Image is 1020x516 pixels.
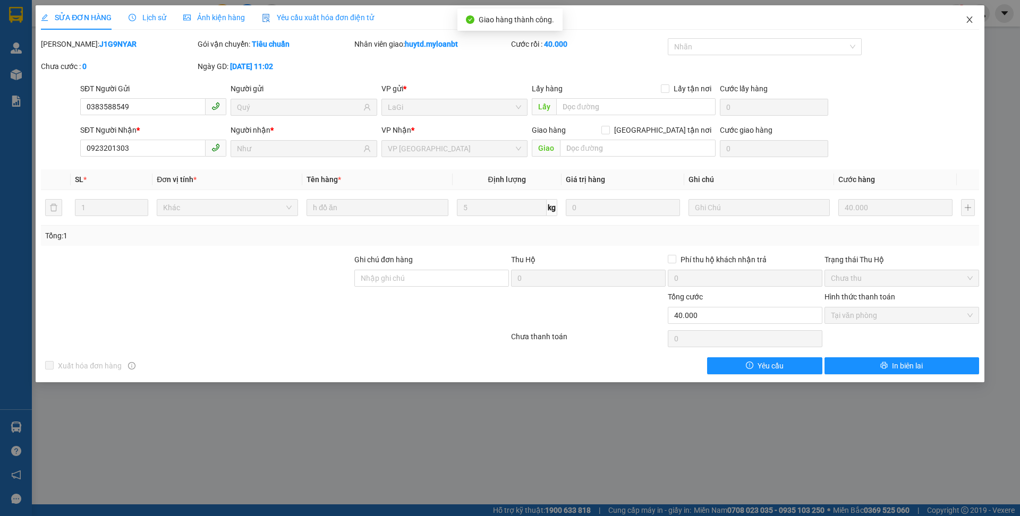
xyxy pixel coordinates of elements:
b: 40.000 [544,40,567,48]
img: icon [262,14,270,22]
div: Chưa thanh toán [510,331,667,349]
span: [GEOGRAPHIC_DATA] tận nơi [610,124,716,136]
input: Dọc đường [560,140,716,157]
b: Tiêu chuẩn [252,40,290,48]
span: Cước hàng [838,175,875,184]
input: VD: Bàn, Ghế [307,199,448,216]
span: Giao [532,140,560,157]
label: Hình thức thanh toán [824,293,895,301]
div: Chưa cước : [41,61,195,72]
span: kg [547,199,557,216]
div: Cước rồi : [511,38,666,50]
span: Tổng cước [668,293,703,301]
input: 0 [566,199,680,216]
span: user [363,104,371,111]
span: Yêu cầu xuất hóa đơn điện tử [262,13,374,22]
span: Lấy tận nơi [669,83,716,94]
div: Nhân viên giao: [354,38,509,50]
input: Dọc đường [556,98,716,115]
span: phone [211,143,220,152]
span: LaGi [388,99,521,115]
span: Chưa thu [831,270,973,286]
div: Người gửi [231,83,377,94]
span: Giao hàng [532,126,566,134]
label: Cước giao hàng [720,126,772,134]
div: [PERSON_NAME]: [41,38,195,50]
span: Giao hàng thành công. [479,15,554,24]
span: picture [183,14,191,21]
span: close [965,15,974,24]
input: Ghi chú đơn hàng [354,270,509,287]
b: huytd.myloanbt [405,40,458,48]
strong: Nhà xe Mỹ Loan [4,4,53,34]
b: J1G9NYAR [99,40,137,48]
label: Ghi chú đơn hàng [354,255,413,264]
label: Cước lấy hàng [720,84,768,93]
span: Phí thu hộ khách nhận trả [676,254,771,265]
div: Trạng thái Thu Hộ [824,254,979,265]
input: Tên người gửi [237,101,361,113]
span: Lấy [532,98,556,115]
span: Tên hàng [307,175,341,184]
span: Lịch sử [129,13,166,22]
button: plus [961,199,975,216]
button: Close [955,5,984,35]
b: [DATE] 11:02 [230,62,273,71]
div: Gói vận chuyển: [198,38,352,50]
button: printerIn biên lai [824,357,979,374]
div: VP gửi [381,83,528,94]
input: Ghi Chú [688,199,830,216]
span: Thu Hộ [511,255,535,264]
div: SĐT Người Nhận [80,124,226,136]
div: Người nhận [231,124,377,136]
button: exclamation-circleYêu cầu [707,357,822,374]
span: Tại văn phòng [831,307,973,323]
span: user [363,145,371,152]
span: Giá trị hàng [566,175,605,184]
span: edit [41,14,48,21]
span: Xuất hóa đơn hàng [54,360,126,372]
span: Đơn vị tính [157,175,197,184]
b: 0 [82,62,87,71]
span: Ảnh kiện hàng [183,13,245,22]
span: In biên lai [892,360,923,372]
span: 33 Bác Ái, P Phước Hội, TX Lagi [4,37,50,67]
span: Lấy hàng [532,84,563,93]
span: Định lượng [488,175,526,184]
div: Ngày GD: [198,61,352,72]
span: printer [880,362,888,370]
input: Cước lấy hàng [720,99,828,116]
span: SL [75,175,83,184]
input: Tên người nhận [237,143,361,154]
span: phone [211,102,220,110]
span: Yêu cầu [758,360,784,372]
input: Cước giao hàng [720,140,828,157]
span: 0968278298 [4,69,52,79]
span: info-circle [128,362,135,369]
div: SĐT Người Gửi [80,83,226,94]
span: VP Nhận [381,126,411,134]
span: SỬA ĐƠN HÀNG [41,13,112,22]
span: exclamation-circle [746,362,753,370]
span: Khác [163,200,292,216]
span: VP Thủ Đức [388,141,521,157]
span: TZQSIZ75 [84,19,129,30]
button: delete [45,199,62,216]
div: Tổng: 1 [45,230,394,242]
th: Ghi chú [684,169,834,190]
input: 0 [838,199,953,216]
span: clock-circle [129,14,136,21]
span: check-circle [466,15,474,24]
